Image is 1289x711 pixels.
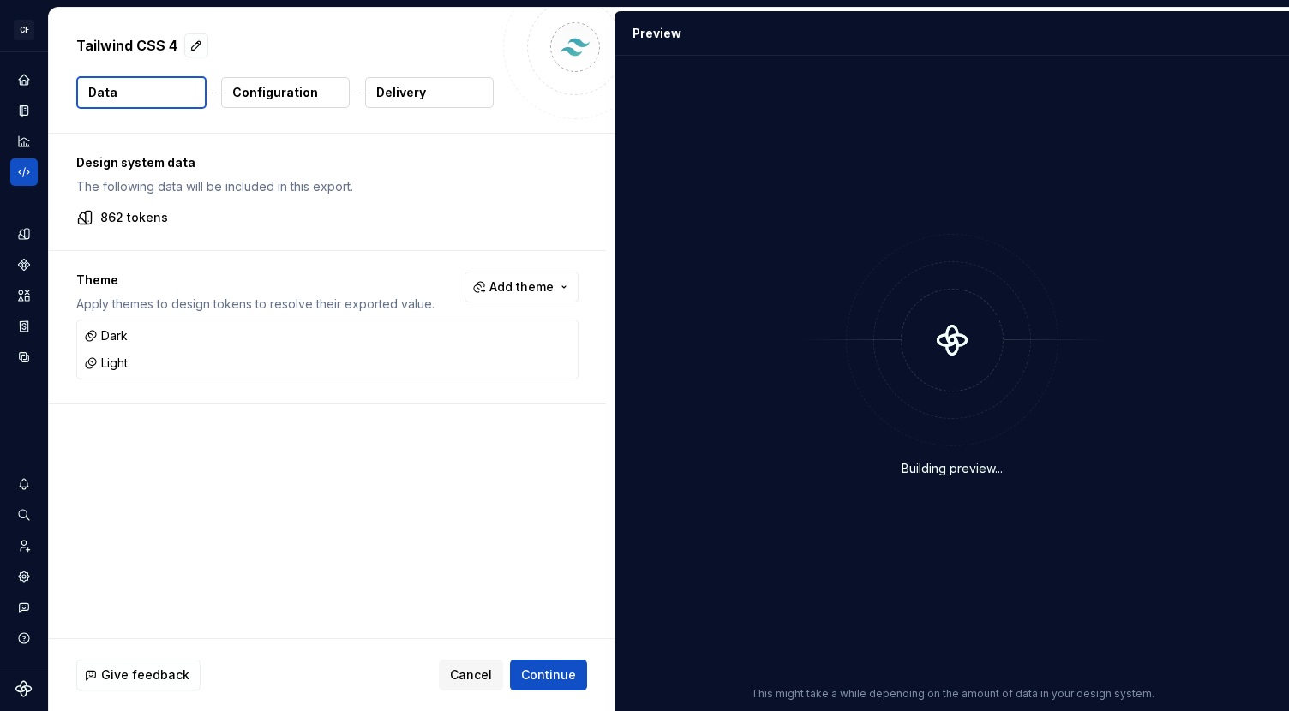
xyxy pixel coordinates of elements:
[10,344,38,371] a: Data sources
[10,532,38,559] a: Invite team
[10,282,38,309] a: Assets
[10,97,38,124] a: Documentation
[76,35,177,56] p: Tailwind CSS 4
[10,251,38,278] a: Components
[521,666,576,684] span: Continue
[10,220,38,248] a: Design tokens
[76,296,435,313] p: Apply themes to design tokens to resolve their exported value.
[376,84,426,101] p: Delivery
[902,460,1003,477] div: Building preview...
[10,594,38,621] button: Contact support
[751,687,1154,701] p: This might take a while depending on the amount of data in your design system.
[450,666,492,684] span: Cancel
[221,77,350,108] button: Configuration
[76,76,207,109] button: Data
[76,178,579,195] p: The following data will be included in this export.
[10,470,38,498] button: Notifications
[76,154,579,171] p: Design system data
[14,20,34,40] div: CF
[10,128,38,155] a: Analytics
[15,680,33,697] svg: Supernova Logo
[76,272,435,289] p: Theme
[465,272,579,302] button: Add theme
[10,158,38,186] a: Code automation
[439,660,503,690] button: Cancel
[101,666,189,684] span: Give feedback
[510,660,587,690] button: Continue
[365,77,494,108] button: Delivery
[76,660,201,690] button: Give feedback
[633,25,681,42] div: Preview
[3,11,45,48] button: CF
[232,84,318,101] p: Configuration
[10,501,38,529] button: Search ⌘K
[489,278,554,296] span: Add theme
[10,313,38,340] a: Storybook stories
[84,327,128,344] div: Dark
[88,84,117,101] p: Data
[100,209,168,226] p: 862 tokens
[10,66,38,93] a: Home
[84,355,128,372] div: Light
[10,563,38,590] a: Settings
